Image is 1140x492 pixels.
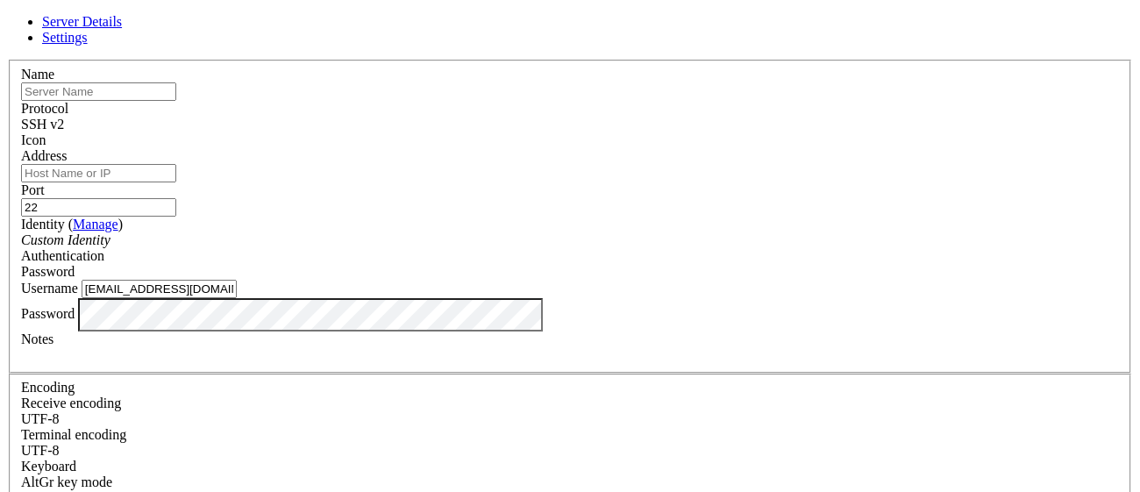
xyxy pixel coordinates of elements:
[21,117,1119,132] div: SSH v2
[21,443,1119,459] div: UTF-8
[21,232,1119,248] div: Custom Identity
[21,281,78,296] label: Username
[21,232,110,247] i: Custom Identity
[82,280,237,298] input: Login Username
[21,182,45,197] label: Port
[42,14,122,29] a: Server Details
[21,132,46,147] label: Icon
[21,306,75,321] label: Password
[21,411,1119,427] div: UTF-8
[21,148,67,163] label: Address
[21,427,126,442] label: The default terminal encoding. ISO-2022 enables character map translations (like graphics maps). ...
[21,332,53,346] label: Notes
[21,117,64,132] span: SSH v2
[21,164,176,182] input: Host Name or IP
[21,474,112,489] label: Set the expected encoding for data received from the host. If the encodings do not match, visual ...
[21,217,123,232] label: Identity
[21,396,121,410] label: Set the expected encoding for data received from the host. If the encodings do not match, visual ...
[21,248,104,263] label: Authentication
[68,217,123,232] span: ( )
[21,264,75,279] span: Password
[21,380,75,395] label: Encoding
[21,198,176,217] input: Port Number
[21,101,68,116] label: Protocol
[21,67,54,82] label: Name
[73,217,118,232] a: Manage
[21,264,1119,280] div: Password
[21,459,76,474] label: Keyboard
[21,82,176,101] input: Server Name
[21,411,60,426] span: UTF-8
[21,443,60,458] span: UTF-8
[42,30,88,45] a: Settings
